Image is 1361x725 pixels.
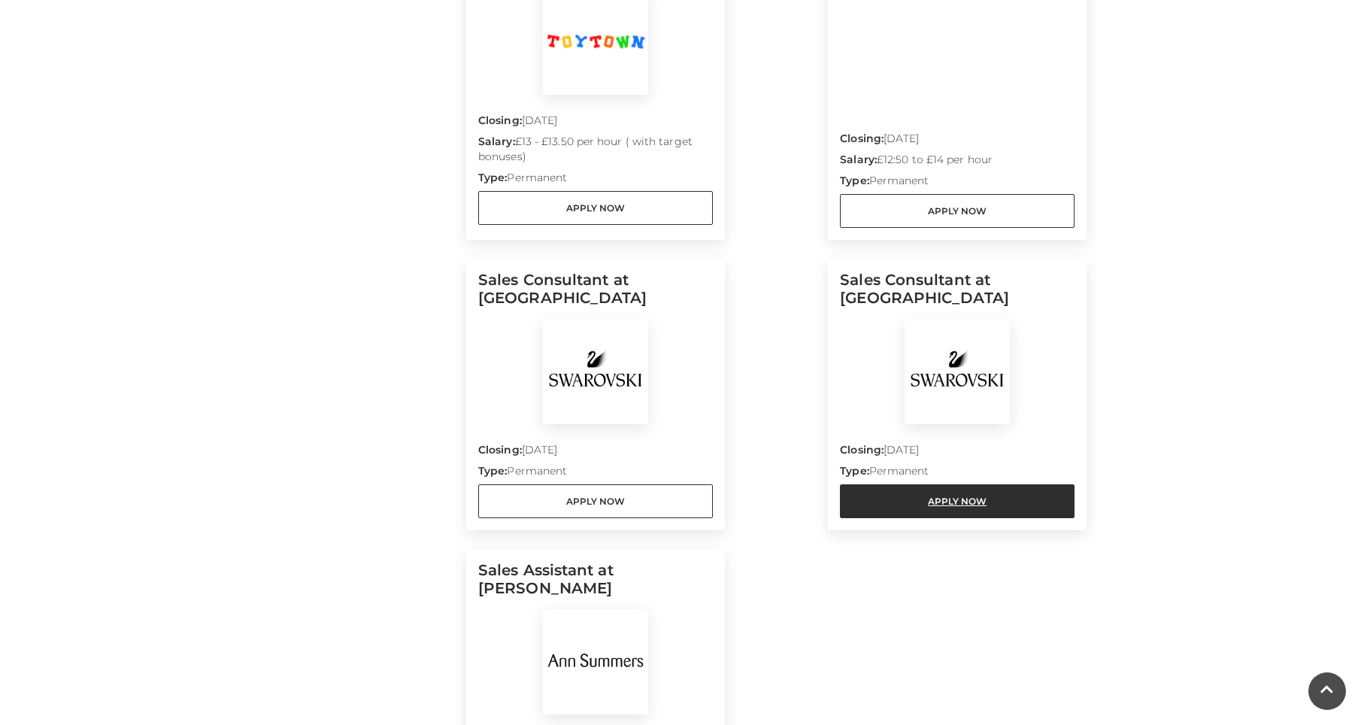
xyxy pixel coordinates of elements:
p: Permanent [840,463,1075,484]
strong: Closing: [478,443,522,457]
strong: Salary: [478,135,515,148]
strong: Type: [478,464,507,478]
h5: Sales Consultant at [GEOGRAPHIC_DATA] [840,271,1075,319]
p: [DATE] [478,113,713,134]
p: [DATE] [840,131,1075,152]
a: Apply Now [478,191,713,225]
p: Permanent [478,463,713,484]
strong: Type: [478,171,507,184]
p: Permanent [478,170,713,191]
strong: Type: [840,464,868,478]
strong: Type: [840,174,868,187]
a: Apply Now [478,484,713,518]
img: Swarovski [543,319,648,424]
a: Apply Now [840,194,1075,228]
p: [DATE] [840,442,1075,463]
img: Swarovski [905,319,1010,424]
h5: Sales Assistant at [PERSON_NAME] [478,561,713,609]
p: £13 - £13.50 per hour ( with target bonuses) [478,134,713,170]
h5: Sales Consultant at [GEOGRAPHIC_DATA] [478,271,713,319]
p: [DATE] [478,442,713,463]
p: Permanent [840,173,1075,194]
a: Apply Now [840,484,1075,518]
p: £12:50 to £14 per hour [840,152,1075,173]
strong: Closing: [840,132,884,145]
strong: Closing: [478,114,522,127]
strong: Closing: [840,443,884,457]
img: Ann Summers [543,609,648,714]
strong: Salary: [840,153,877,166]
